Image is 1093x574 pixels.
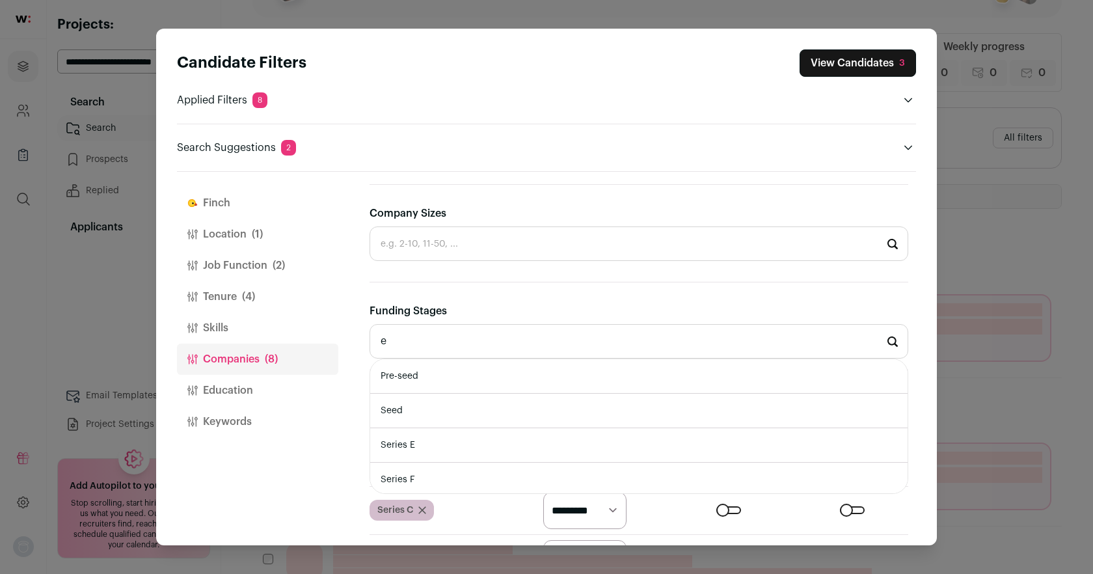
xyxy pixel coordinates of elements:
[242,289,255,305] span: (4)
[899,57,905,70] div: 3
[252,92,267,108] span: 8
[265,351,278,367] span: (8)
[177,250,338,281] button: Job Function(2)
[252,226,263,242] span: (1)
[177,406,338,437] button: Keywords
[177,344,338,375] button: Companies(8)
[370,324,908,359] input: e.g. Seed, Series A, ...
[177,92,267,108] p: Applied Filters
[177,219,338,250] button: Location(1)
[370,206,446,221] label: Company Sizes
[273,258,285,273] span: (2)
[281,140,296,156] span: 2
[377,504,413,517] span: Series C
[370,359,908,394] li: Pre-seed
[370,226,908,261] input: e.g. 2-10, 11-50, ...
[370,394,908,428] li: Seed
[177,140,296,156] p: Search Suggestions
[177,187,338,219] button: Finch
[177,281,338,312] button: Tenure(4)
[177,312,338,344] button: Skills
[800,49,916,77] button: Close search preferences
[370,428,908,463] li: Series E
[177,55,306,71] strong: Candidate Filters
[900,92,916,108] button: Open applied filters
[177,375,338,406] button: Education
[370,303,447,319] label: Funding Stages
[370,463,908,497] li: Series F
